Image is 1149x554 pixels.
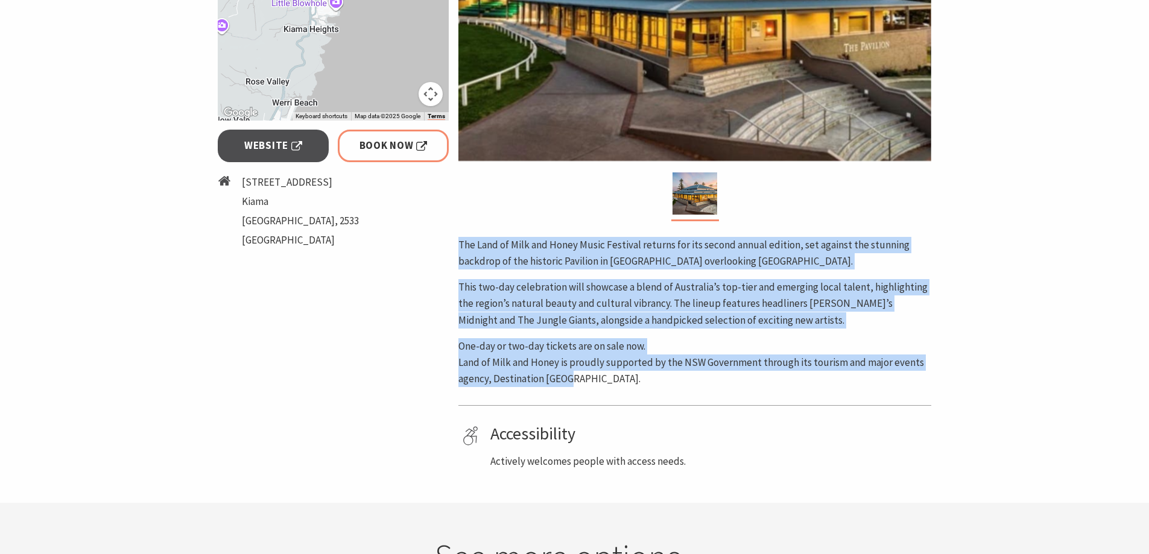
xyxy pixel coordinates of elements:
[673,172,717,215] img: Land of Milk an Honey Festival
[218,130,329,162] a: Website
[296,112,347,121] button: Keyboard shortcuts
[338,130,449,162] a: Book Now
[490,424,927,444] h4: Accessibility
[244,137,302,154] span: Website
[221,105,261,121] a: Open this area in Google Maps (opens a new window)
[242,174,359,190] li: [STREET_ADDRESS]
[242,194,359,210] li: Kiama
[355,113,420,119] span: Map data ©2025 Google
[419,82,443,106] button: Map camera controls
[359,137,428,154] span: Book Now
[458,237,931,269] p: The Land of Milk and Honey Music Festival returns for its second annual edition, set against the ...
[242,232,359,248] li: [GEOGRAPHIC_DATA]
[490,453,927,470] p: Actively welcomes people with access needs.
[242,213,359,229] li: [GEOGRAPHIC_DATA], 2533
[458,338,931,388] p: One-day or two-day tickets are on sale now. Land of Milk and Honey is proudly supported by the NS...
[221,105,261,121] img: Google
[428,113,445,120] a: Terms (opens in new tab)
[458,279,931,329] p: This two-day celebration will showcase a blend of Australia’s top-tier and emerging local talent,...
